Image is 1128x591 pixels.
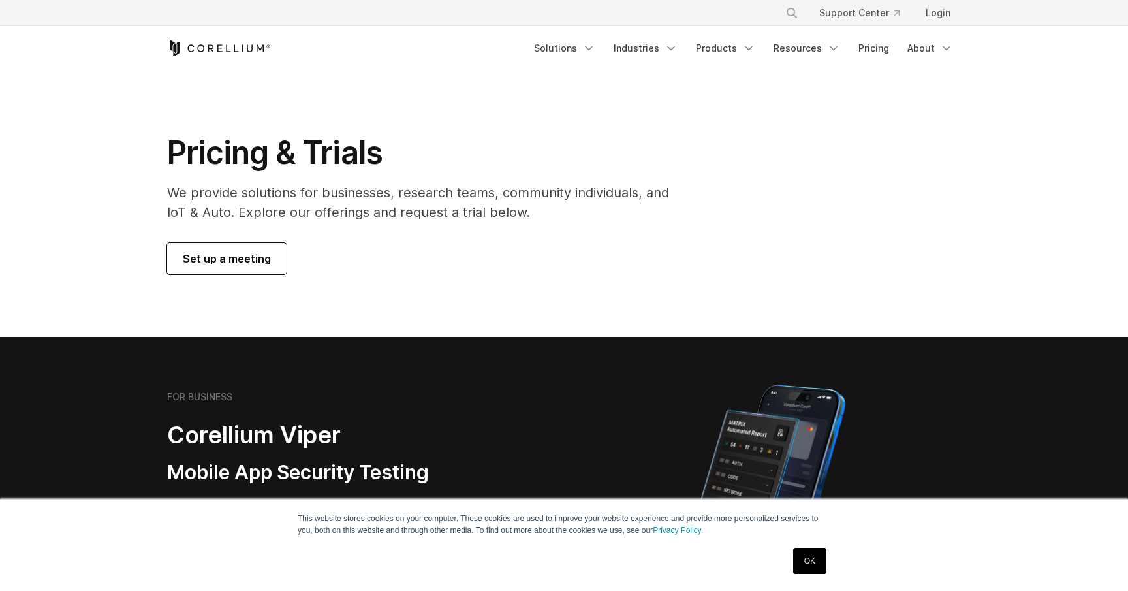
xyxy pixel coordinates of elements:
a: Corellium Home [167,40,271,56]
p: We provide solutions for businesses, research teams, community individuals, and IoT & Auto. Explo... [167,183,687,222]
h3: Mobile App Security Testing [167,460,501,485]
a: About [900,37,961,60]
div: Navigation Menu [526,37,961,60]
a: Support Center [809,1,910,25]
a: OK [793,548,826,574]
div: Navigation Menu [770,1,961,25]
a: Solutions [526,37,603,60]
a: Resources [766,37,848,60]
p: Security pentesting and AppSec teams will love the simplicity of automated report generation comb... [167,496,501,543]
p: This website stores cookies on your computer. These cookies are used to improve your website expe... [298,513,830,536]
h2: Corellium Viper [167,421,501,450]
h6: FOR BUSINESS [167,391,232,403]
a: Login [915,1,961,25]
h1: Pricing & Trials [167,133,687,172]
a: Set up a meeting [167,243,287,274]
button: Search [780,1,804,25]
a: Industries [606,37,685,60]
a: Privacy Policy. [653,526,703,535]
span: Set up a meeting [183,251,271,266]
a: Products [688,37,763,60]
a: Pricing [851,37,897,60]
